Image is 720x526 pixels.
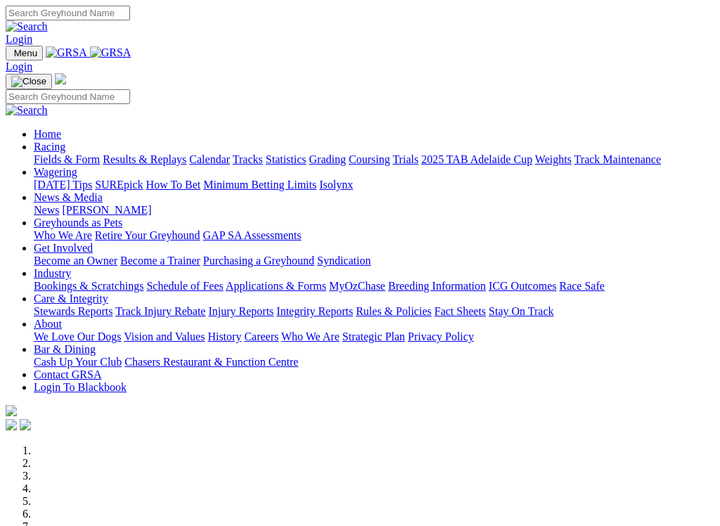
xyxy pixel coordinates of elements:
a: About [34,318,62,330]
div: Greyhounds as Pets [34,229,714,242]
a: Login [6,33,32,45]
a: Trials [392,153,418,165]
a: Purchasing a Greyhound [203,255,314,267]
a: Race Safe [559,280,604,292]
a: Industry [34,267,71,279]
a: Grading [309,153,346,165]
div: Wagering [34,179,714,191]
a: Chasers Restaurant & Function Centre [124,356,298,368]
a: Breeding Information [388,280,486,292]
div: Get Involved [34,255,714,267]
a: Greyhounds as Pets [34,217,122,229]
a: Weights [535,153,572,165]
div: Industry [34,280,714,293]
a: ICG Outcomes [489,280,556,292]
a: Coursing [349,153,390,165]
a: Careers [244,331,278,342]
a: Privacy Policy [408,331,474,342]
a: [DATE] Tips [34,179,92,191]
button: Toggle navigation [6,74,52,89]
a: News [34,204,59,216]
a: Minimum Betting Limits [203,179,316,191]
a: GAP SA Assessments [203,229,302,241]
a: History [207,331,241,342]
a: Cash Up Your Club [34,356,122,368]
a: Stewards Reports [34,305,112,317]
a: Get Involved [34,242,93,254]
a: How To Bet [146,179,201,191]
a: Tracks [233,153,263,165]
div: News & Media [34,204,714,217]
a: Injury Reports [208,305,274,317]
a: Bar & Dining [34,343,96,355]
button: Toggle navigation [6,46,43,60]
img: GRSA [90,46,131,59]
a: Become an Owner [34,255,117,267]
a: Wagering [34,166,77,178]
a: Home [34,128,61,140]
a: Racing [34,141,65,153]
img: twitter.svg [20,419,31,430]
img: Search [6,20,48,33]
a: Retire Your Greyhound [95,229,200,241]
img: Close [11,76,46,87]
a: Strategic Plan [342,331,405,342]
a: Login To Blackbook [34,381,127,393]
a: Integrity Reports [276,305,353,317]
img: Search [6,104,48,117]
input: Search [6,6,130,20]
a: Isolynx [319,179,353,191]
a: Fact Sheets [435,305,486,317]
a: Care & Integrity [34,293,108,304]
a: Syndication [317,255,371,267]
a: Vision and Values [124,331,205,342]
input: Search [6,89,130,104]
a: Results & Replays [103,153,186,165]
a: SUREpick [95,179,143,191]
a: Calendar [189,153,230,165]
a: Fields & Form [34,153,100,165]
a: 2025 TAB Adelaide Cup [421,153,532,165]
a: Who We Are [34,229,92,241]
div: About [34,331,714,343]
img: logo-grsa-white.png [6,405,17,416]
a: Applications & Forms [226,280,326,292]
a: MyOzChase [329,280,385,292]
a: Bookings & Scratchings [34,280,143,292]
img: GRSA [46,46,87,59]
a: Track Maintenance [574,153,661,165]
div: Racing [34,153,714,166]
a: Become a Trainer [120,255,200,267]
a: We Love Our Dogs [34,331,121,342]
div: Care & Integrity [34,305,714,318]
a: Rules & Policies [356,305,432,317]
a: Statistics [266,153,307,165]
a: Login [6,60,32,72]
a: Contact GRSA [34,368,101,380]
a: [PERSON_NAME] [62,204,151,216]
a: News & Media [34,191,103,203]
a: Who We Are [281,331,340,342]
a: Schedule of Fees [146,280,223,292]
img: logo-grsa-white.png [55,73,66,84]
div: Bar & Dining [34,356,714,368]
a: Track Injury Rebate [115,305,205,317]
span: Menu [14,48,37,58]
a: Stay On Track [489,305,553,317]
img: facebook.svg [6,419,17,430]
